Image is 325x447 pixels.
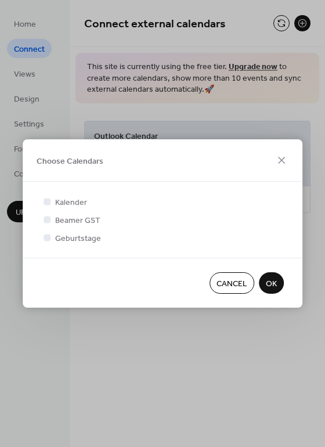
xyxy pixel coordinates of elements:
span: Choose Calendars [37,155,103,167]
span: Cancel [216,278,247,290]
button: OK [259,272,284,294]
span: Kalender [55,197,87,209]
span: OK [266,278,277,290]
span: Geburtstage [55,233,101,245]
span: Beamer GST [55,215,100,227]
button: Cancel [210,272,254,294]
